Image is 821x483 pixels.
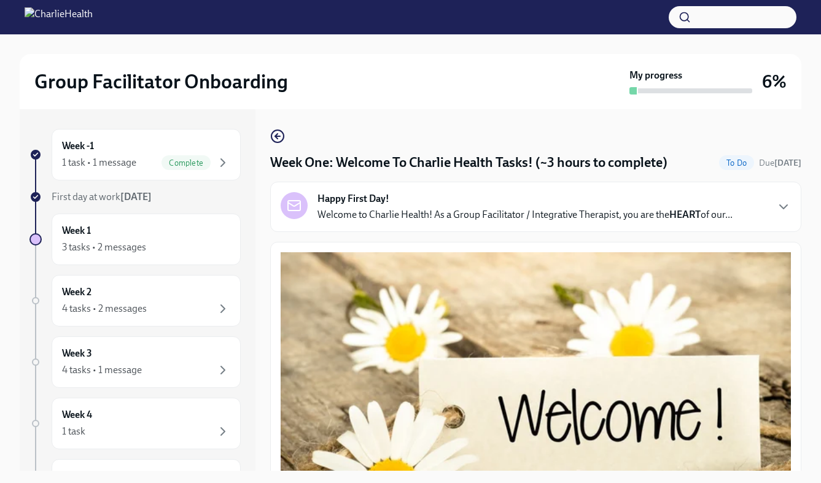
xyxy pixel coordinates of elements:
[270,153,667,172] h4: Week One: Welcome To Charlie Health Tasks! (~3 hours to complete)
[62,156,136,169] div: 1 task • 1 message
[29,398,241,449] a: Week 41 task
[774,158,801,168] strong: [DATE]
[62,224,91,238] h6: Week 1
[62,139,94,153] h6: Week -1
[62,408,92,422] h6: Week 4
[759,158,801,168] span: Due
[62,285,91,299] h6: Week 2
[62,241,146,254] div: 3 tasks • 2 messages
[759,157,801,169] span: September 29th, 2025 08:00
[25,7,93,27] img: CharlieHealth
[34,69,288,94] h2: Group Facilitator Onboarding
[62,347,92,360] h6: Week 3
[62,469,92,483] h6: Week 5
[29,190,241,204] a: First day at work[DATE]
[120,191,152,203] strong: [DATE]
[29,129,241,180] a: Week -11 task • 1 messageComplete
[29,336,241,388] a: Week 34 tasks • 1 message
[317,192,389,206] strong: Happy First Day!
[762,71,787,93] h3: 6%
[29,275,241,327] a: Week 24 tasks • 2 messages
[317,208,733,222] p: Welcome to Charlie Health! As a Group Facilitator / Integrative Therapist, you are the of our...
[629,69,682,82] strong: My progress
[161,158,211,168] span: Complete
[62,425,85,438] div: 1 task
[62,302,147,315] div: 4 tasks • 2 messages
[29,214,241,265] a: Week 13 tasks • 2 messages
[62,363,142,377] div: 4 tasks • 1 message
[719,158,754,168] span: To Do
[669,209,701,220] strong: HEART
[52,191,152,203] span: First day at work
